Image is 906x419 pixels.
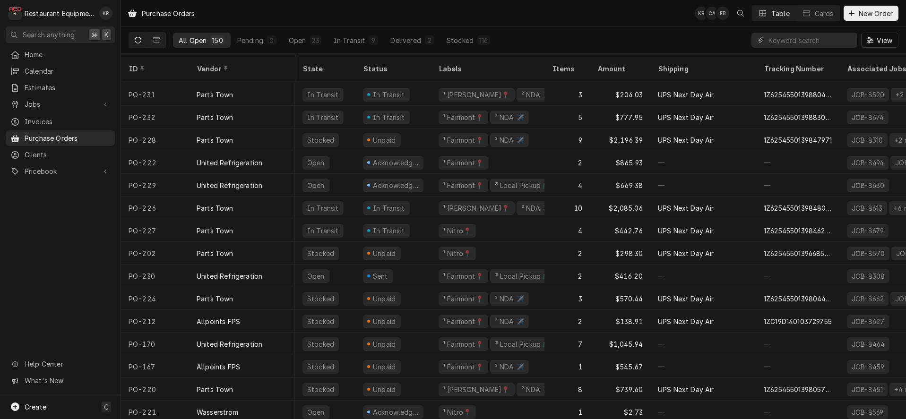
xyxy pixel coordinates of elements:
div: ² NDA ✈️ [494,135,525,145]
span: Pricebook [25,166,96,176]
span: K [104,30,109,40]
div: 1Z6254550139804490 [764,294,832,304]
div: ² NDA ✈️ [520,385,552,394]
span: Clients [25,150,110,160]
div: JOB-8613 [851,203,883,213]
div: Allpoints FPS [197,316,240,326]
div: ¹ Fairmont📍 [442,135,484,145]
div: 1Z6254550139668558 [764,248,832,258]
span: Search anything [23,30,75,40]
div: Wasserstrom [197,407,238,417]
div: PO-202 [121,242,189,265]
div: ¹ Fairmont📍 [442,112,484,122]
input: Keyword search [768,33,853,48]
div: United Refrigeration [197,339,262,349]
div: PO-231 [121,83,189,106]
div: 8 [544,378,590,401]
div: 1Z6254550139883093 [764,112,832,122]
div: Pending [237,35,263,45]
div: Sent [371,271,389,281]
div: Stocked [447,35,474,45]
div: ¹ [PERSON_NAME]📍 [442,90,511,100]
div: $570.44 [590,287,650,310]
div: Cards [815,9,834,18]
div: 2 [544,151,590,174]
div: UPS Next Day Air [658,316,714,326]
div: All Open [179,35,207,45]
div: PO-224 [121,287,189,310]
div: JOB-8520 [851,90,885,100]
div: 7 [544,333,590,355]
div: $545.67 [590,355,650,378]
div: PO-230 [121,265,189,287]
div: JOB-8570 [851,248,886,258]
span: Estimates [25,83,110,93]
div: — [756,174,839,197]
span: C [104,402,109,412]
div: R [9,7,22,20]
div: ¹ Fairmont📍 [442,271,484,281]
div: Allpoints FPS [197,362,240,372]
div: JOB-8464 [851,339,886,349]
div: UPS Next Day Air [658,90,714,100]
div: 2 [427,35,432,45]
span: Home [25,50,110,60]
div: JOB-8569 [851,407,884,417]
div: State [302,64,348,74]
div: In Transit [306,112,340,122]
div: In Transit [372,112,406,122]
div: Stocked [306,362,335,372]
div: ² NDA ✈️ [494,316,525,326]
div: 5 [544,106,590,128]
div: ³ Local Pickup 🛍️ [494,271,552,281]
div: Parts Town [197,203,233,213]
div: UPS Next Day Air [658,385,714,394]
div: Open [306,407,326,417]
div: PO-212 [121,310,189,333]
div: — [650,355,756,378]
div: Unpaid [371,339,397,349]
div: JOB-8627 [851,316,885,326]
div: ² NDA ✈️ [494,362,525,372]
div: 150 [212,35,223,45]
div: 4 [544,174,590,197]
div: EB [716,7,729,20]
div: Parts Town [197,112,233,122]
div: UPS Next Day Air [658,248,714,258]
div: ¹ Fairmont📍 [442,316,484,326]
div: UPS Next Day Air [658,112,714,122]
div: Parts Town [197,90,233,100]
div: — [756,265,839,287]
div: — [756,151,839,174]
div: 1 [544,355,590,378]
div: JOB-8662 [851,294,885,304]
div: JOB-8674 [851,112,885,122]
div: Vendor [197,64,285,74]
div: Unpaid [371,362,397,372]
div: — [650,333,756,355]
div: In Transit [306,90,340,100]
div: Tracking Number [764,64,832,74]
div: $739.60 [590,378,650,401]
div: Parts Town [197,135,233,145]
div: ¹ Fairmont📍 [442,294,484,304]
div: $416.20 [590,265,650,287]
a: Go to Pricebook [6,163,115,179]
div: UPS Next Day Air [658,135,714,145]
div: UPS Next Day Air [658,294,714,304]
a: Estimates [6,80,115,95]
div: In Transit [372,203,406,213]
div: Unpaid [371,248,397,258]
div: PO-170 [121,333,189,355]
div: Acknowledged [372,158,420,168]
div: United Refrigeration [197,271,262,281]
div: ² NDA ✈️ [494,294,525,304]
div: JOB-8494 [851,158,885,168]
div: PO-227 [121,219,189,242]
div: Stocked [306,294,335,304]
div: Restaurant Equipment Diagnostics's Avatar [9,7,22,20]
div: KR [99,7,112,20]
div: PO-167 [121,355,189,378]
div: JOB-8308 [851,271,886,281]
div: In Transit [306,226,340,236]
